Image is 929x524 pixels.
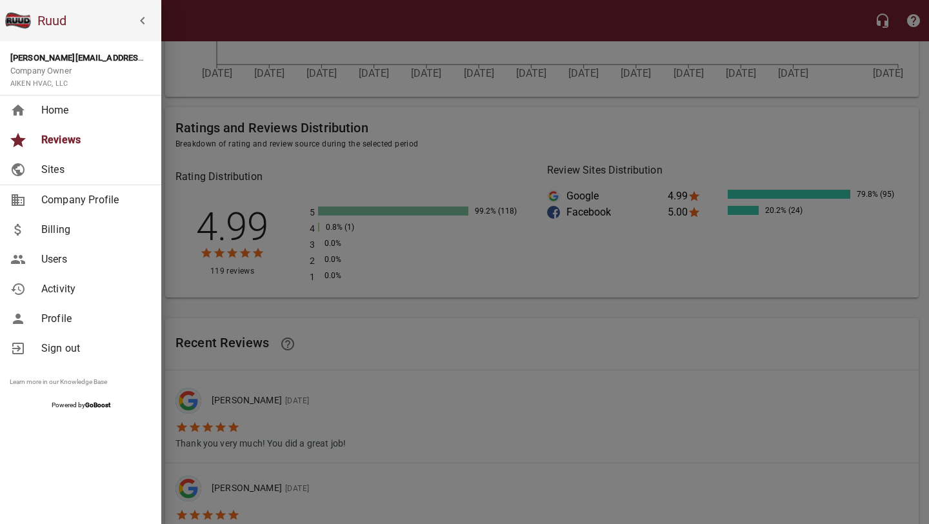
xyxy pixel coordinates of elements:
[10,79,68,88] small: AIKEN HVAC, LLC
[41,281,146,297] span: Activity
[41,252,146,267] span: Users
[5,8,31,34] img: ruud_favicon.png
[52,401,110,408] span: Powered by
[41,162,146,177] span: Sites
[41,341,146,356] span: Sign out
[41,222,146,237] span: Billing
[41,311,146,327] span: Profile
[41,192,146,208] span: Company Profile
[10,66,72,88] span: Company Owner
[41,132,146,148] span: Reviews
[41,103,146,118] span: Home
[10,378,107,385] a: Learn more in our Knowledge Base
[85,401,110,408] strong: GoBoost
[37,10,156,31] h6: Ruud
[10,53,277,63] strong: [PERSON_NAME][EMAIL_ADDRESS][PERSON_NAME][DOMAIN_NAME]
